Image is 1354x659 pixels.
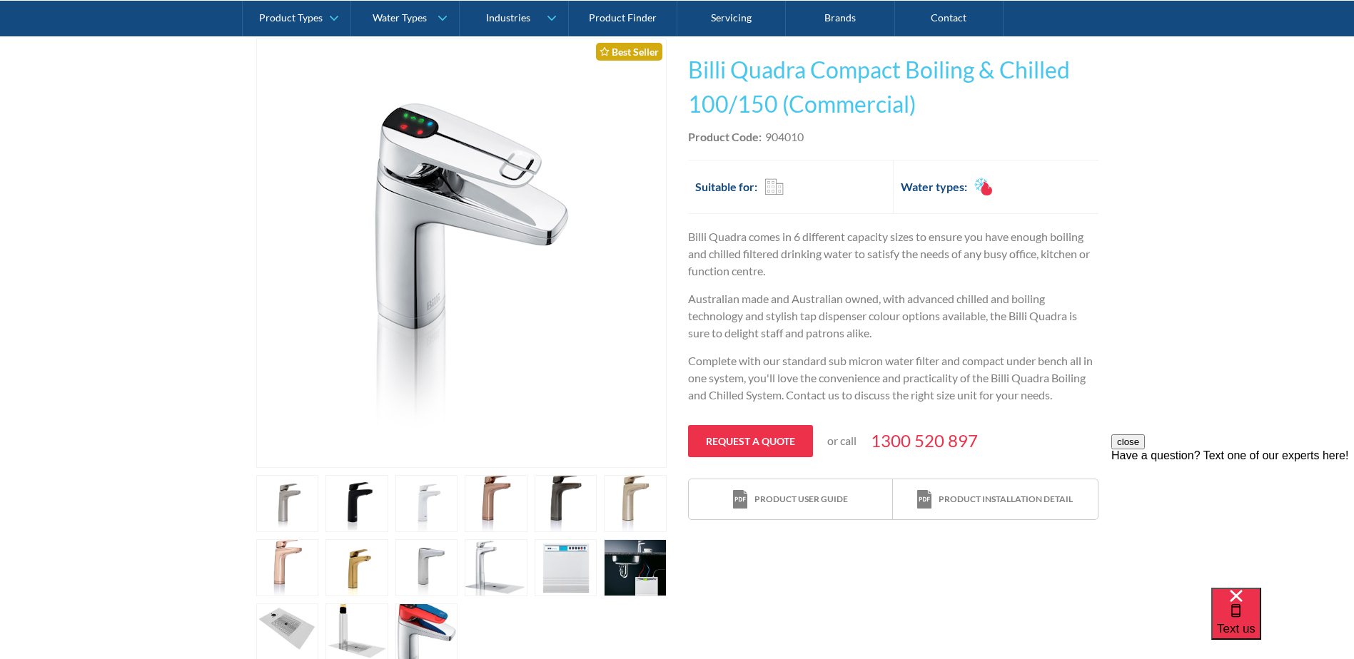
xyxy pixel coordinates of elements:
img: Billi Quadra Compact Boiling & Chilled 100/150 (Commercial) [320,39,603,467]
h2: Suitable for: [695,178,757,195]
a: open lightbox [604,539,667,596]
a: open lightbox [395,539,458,596]
a: print iconProduct user guide [689,479,893,520]
img: print icon [733,490,747,509]
a: open lightbox [604,475,667,532]
h2: Water types: [901,178,967,195]
div: Product user guide [754,493,848,506]
a: print iconProduct installation detail [893,479,1097,520]
div: Best Seller [596,43,662,61]
a: open lightbox [465,539,527,596]
iframe: podium webchat widget bubble [1211,588,1354,659]
h1: Billi Quadra Compact Boiling & Chilled 100/150 (Commercial) [688,53,1098,121]
a: open lightbox [256,475,319,532]
img: print icon [917,490,931,509]
p: Complete with our standard sub micron water filter and compact under bench all in one system, you... [688,352,1098,404]
div: 904010 [765,128,804,145]
iframe: podium webchat widget prompt [1111,434,1354,606]
a: open lightbox [395,475,458,532]
p: or call [827,432,857,449]
a: open lightbox [465,475,527,532]
div: Product Types [259,11,323,24]
a: open lightbox [256,539,319,596]
p: Billi Quadra comes in 6 different capacity sizes to ensure you have enough boiling and chilled fi... [688,228,1098,280]
a: open lightbox [325,539,388,596]
strong: Product Code: [688,130,762,143]
div: Industries [486,11,530,24]
div: Water Types [373,11,427,24]
div: Product installation detail [939,493,1073,506]
a: Request a quote [688,425,813,457]
a: open lightbox [256,39,667,468]
p: Australian made and Australian owned, with advanced chilled and boiling technology and stylish ta... [688,290,1098,342]
a: open lightbox [535,475,597,532]
a: 1300 520 897 [871,428,978,454]
a: open lightbox [325,475,388,532]
a: open lightbox [535,539,597,596]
